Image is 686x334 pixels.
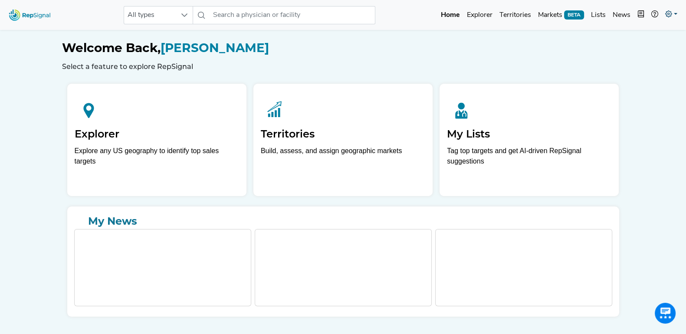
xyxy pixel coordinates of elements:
p: Build, assess, and assign geographic markets [261,146,425,171]
h1: [PERSON_NAME] [62,41,624,56]
a: Home [437,7,463,24]
a: TerritoriesBuild, assess, and assign geographic markets [253,84,433,196]
span: All types [124,7,176,24]
h2: Territories [261,128,425,141]
a: Explorer [463,7,496,24]
p: Tag top targets and get AI-driven RepSignal suggestions [447,146,611,171]
a: News [609,7,634,24]
a: Lists [588,7,609,24]
button: Intel Book [634,7,648,24]
h6: Select a feature to explore RepSignal [62,62,624,71]
a: My News [74,213,612,229]
span: Welcome Back, [62,40,161,55]
span: BETA [564,10,584,19]
input: Search a physician or facility [210,6,375,24]
div: Explore any US geography to identify top sales targets [75,146,239,167]
h2: Explorer [75,128,239,141]
a: My ListsTag top targets and get AI-driven RepSignal suggestions [440,84,619,196]
a: MarketsBETA [535,7,588,24]
a: ExplorerExplore any US geography to identify top sales targets [67,84,246,196]
a: Territories [496,7,535,24]
h2: My Lists [447,128,611,141]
